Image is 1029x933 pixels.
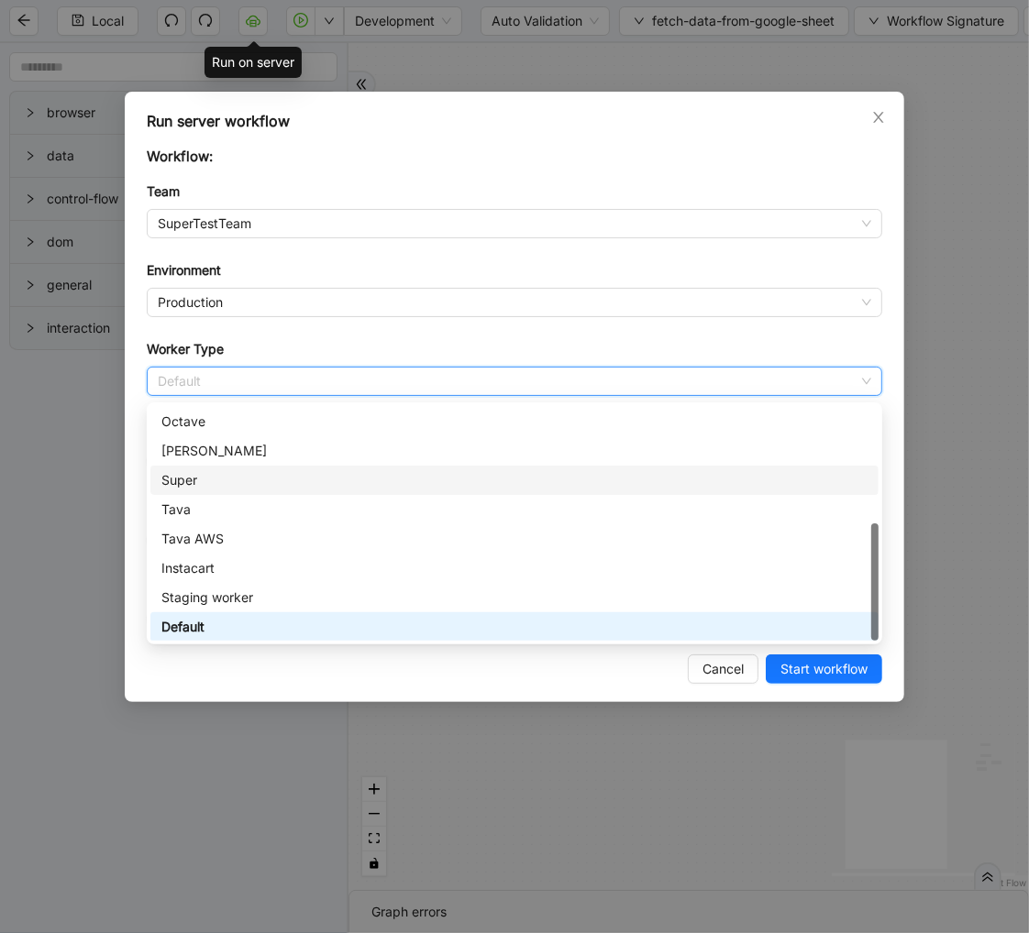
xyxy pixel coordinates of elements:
div: Super [150,466,879,495]
button: Cancel [688,654,758,684]
div: Run server workflow [147,110,882,132]
div: Default [161,617,868,637]
label: Team [147,181,180,202]
div: Tava AWS [161,529,868,549]
button: Close [869,107,889,127]
div: Default [150,612,879,642]
div: Staging worker [150,583,879,612]
div: Tava AWS [150,524,879,554]
div: Rothman [150,436,879,466]
span: Start workflow [780,659,868,679]
span: close [871,110,886,125]
div: Tava [161,499,868,520]
div: Tava [150,495,879,524]
span: Workflow: [147,148,213,165]
span: Default [158,368,871,395]
span: SuperTestTeam [158,210,871,237]
div: Super [161,470,868,490]
label: Environment [147,260,221,280]
button: Start workflow [766,654,882,684]
span: Production [158,289,871,316]
div: [PERSON_NAME] [161,441,868,461]
label: Worker Type [147,339,224,359]
div: Instacart [161,558,868,578]
div: Octave [161,412,868,432]
div: Octave [150,407,879,436]
div: Instacart [150,554,879,583]
div: Staging worker [161,587,868,608]
span: Cancel [703,659,744,679]
div: Run on server [205,47,302,78]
